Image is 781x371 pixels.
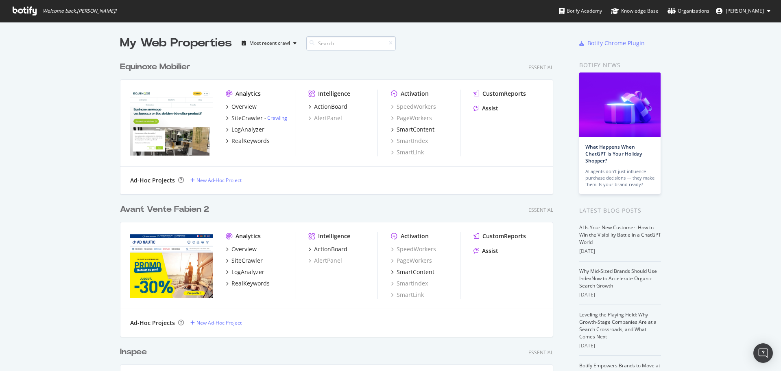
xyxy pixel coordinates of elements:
[579,248,661,255] div: [DATE]
[130,176,175,184] div: Ad-Hoc Projects
[308,103,347,111] a: ActionBoard
[579,311,657,340] a: Leveling the Playing Field: Why Growth-Stage Companies Are at a Search Crossroads, and What Comes...
[473,232,526,240] a: CustomReports
[611,7,659,15] div: Knowledge Base
[753,343,773,363] div: Open Intercom Messenger
[231,245,257,253] div: Overview
[391,291,424,299] a: SmartLink
[120,61,194,73] a: Equinoxe Mobilier
[391,103,436,111] a: SpeedWorkers
[231,137,270,145] div: RealKeywords
[196,319,242,326] div: New Ad-Hoc Project
[120,35,232,51] div: My Web Properties
[130,232,213,298] img: toutpourlejeu.com
[231,268,264,276] div: LogAnalyzer
[308,257,342,265] a: AlertPanel
[473,247,498,255] a: Assist
[231,279,270,288] div: RealKeywords
[585,168,654,188] div: AI agents don’t just influence purchase decisions — they make them. Is your brand ready?
[226,114,287,122] a: SiteCrawler- Crawling
[579,291,661,299] div: [DATE]
[528,349,553,356] div: Essential
[579,61,661,70] div: Botify news
[231,103,257,111] div: Overview
[528,206,553,213] div: Essential
[120,204,209,215] div: Avant Vente Fabien 2
[306,36,396,50] input: Search
[226,125,264,134] a: LogAnalyzer
[559,7,602,15] div: Botify Academy
[43,8,116,14] span: Welcome back, [PERSON_NAME] !
[391,268,434,276] a: SmartContent
[482,247,498,255] div: Assist
[226,103,257,111] a: Overview
[196,177,242,184] div: New Ad-Hoc Project
[668,7,709,15] div: Organizations
[308,245,347,253] a: ActionBoard
[314,103,347,111] div: ActionBoard
[318,232,350,240] div: Intelligence
[473,90,526,98] a: CustomReports
[391,279,428,288] a: SmartIndex
[190,319,242,326] a: New Ad-Hoc Project
[401,90,429,98] div: Activation
[226,245,257,253] a: Overview
[231,257,263,265] div: SiteCrawler
[482,104,498,112] div: Assist
[473,104,498,112] a: Assist
[579,206,661,215] div: Latest Blog Posts
[120,346,150,358] a: Inspee
[120,346,147,358] div: Inspee
[391,245,436,253] a: SpeedWorkers
[579,39,645,47] a: Botify Chrome Plugin
[120,204,212,215] a: Avant Vente Fabien 2
[709,4,777,18] button: [PERSON_NAME]
[226,137,270,145] a: RealKeywords
[190,177,242,184] a: New Ad-Hoc Project
[391,137,428,145] a: SmartIndex
[267,114,287,121] a: Crawling
[482,232,526,240] div: CustomReports
[585,143,642,164] a: What Happens When ChatGPT Is Your Holiday Shopper?
[249,41,290,46] div: Most recent crawl
[231,125,264,134] div: LogAnalyzer
[314,245,347,253] div: ActionBoard
[231,114,263,122] div: SiteCrawler
[308,114,342,122] a: AlertPanel
[120,61,190,73] div: Equinoxe Mobilier
[318,90,350,98] div: Intelligence
[579,342,661,349] div: [DATE]
[236,90,261,98] div: Analytics
[238,37,300,50] button: Most recent crawl
[264,114,287,121] div: -
[391,257,432,265] a: PageWorkers
[401,232,429,240] div: Activation
[236,232,261,240] div: Analytics
[482,90,526,98] div: CustomReports
[130,90,213,156] img: equinoxe-mobilier.com
[226,257,263,265] a: SiteCrawler
[579,72,661,137] img: What Happens When ChatGPT Is Your Holiday Shopper?
[579,224,661,246] a: AI Is Your New Customer: How to Win the Visibility Battle in a ChatGPT World
[528,64,553,71] div: Essential
[391,114,432,122] a: PageWorkers
[587,39,645,47] div: Botify Chrome Plugin
[579,268,657,289] a: Why Mid-Sized Brands Should Use IndexNow to Accelerate Organic Search Growth
[397,125,434,134] div: SmartContent
[226,268,264,276] a: LogAnalyzer
[391,148,424,156] a: SmartLink
[130,319,175,327] div: Ad-Hoc Projects
[397,268,434,276] div: SmartContent
[726,7,764,14] span: Olivier Job
[226,279,270,288] a: RealKeywords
